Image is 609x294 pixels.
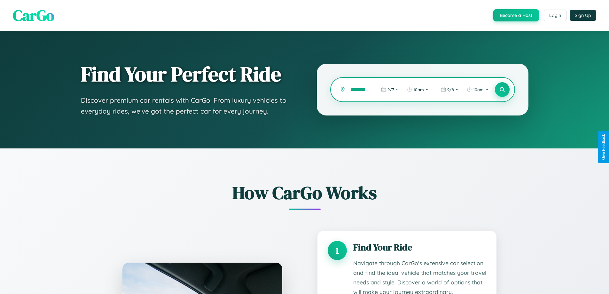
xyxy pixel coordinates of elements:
button: 9/8 [438,84,462,95]
span: 10am [413,87,424,92]
div: 1 [328,241,347,260]
button: 9/7 [378,84,402,95]
span: CarGo [13,5,54,26]
button: Sign Up [570,10,596,21]
h1: Find Your Perfect Ride [81,63,291,85]
div: Give Feedback [601,134,606,160]
button: 10am [464,84,492,95]
button: 10am [404,84,432,95]
p: Discover premium car rentals with CarGo. From luxury vehicles to everyday rides, we've got the pe... [81,95,291,116]
span: 9 / 7 [387,87,394,92]
button: Login [544,10,566,21]
h3: Find Your Ride [353,241,486,254]
span: 9 / 8 [447,87,454,92]
button: Become a Host [493,9,539,21]
span: 10am [473,87,484,92]
h2: How CarGo Works [113,180,496,205]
